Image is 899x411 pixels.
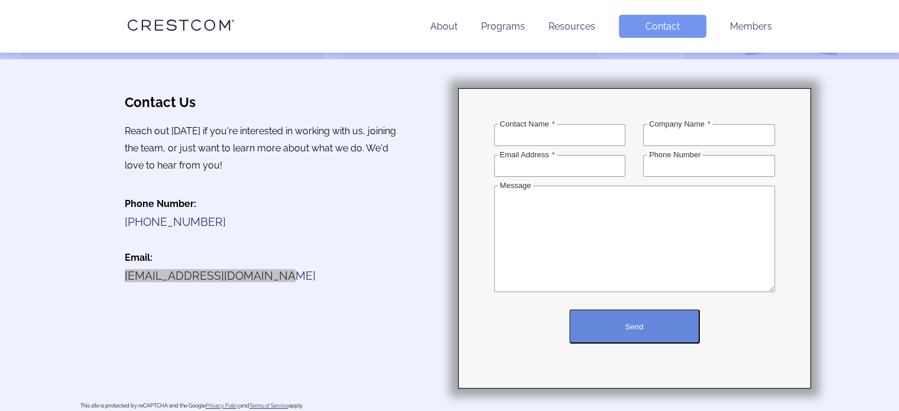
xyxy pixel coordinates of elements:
[125,215,226,228] a: [PHONE_NUMBER]
[730,21,772,32] a: Members
[619,15,706,38] a: Contact
[647,150,702,159] label: Phone Number
[206,403,240,409] a: Privacy Policy
[125,269,316,282] a: [EMAIL_ADDRESS][DOMAIN_NAME]
[125,123,405,174] p: Reach out [DATE] if you're interested in working with us, joining the team, or just want to learn...
[249,403,288,409] a: Terms of Service
[498,119,557,128] label: Contact Name
[430,21,457,32] a: About
[549,21,595,32] a: Resources
[125,198,405,209] h4: Phone Number:
[125,95,405,110] h3: Contact Us
[498,150,557,159] label: Email Address
[481,21,525,32] a: Programs
[647,119,712,128] label: Company Name
[80,403,303,409] div: This site is protected by reCAPTCHA and the Google and apply.
[498,181,533,190] label: Message
[125,252,405,263] h4: Email:
[569,309,700,344] button: Send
